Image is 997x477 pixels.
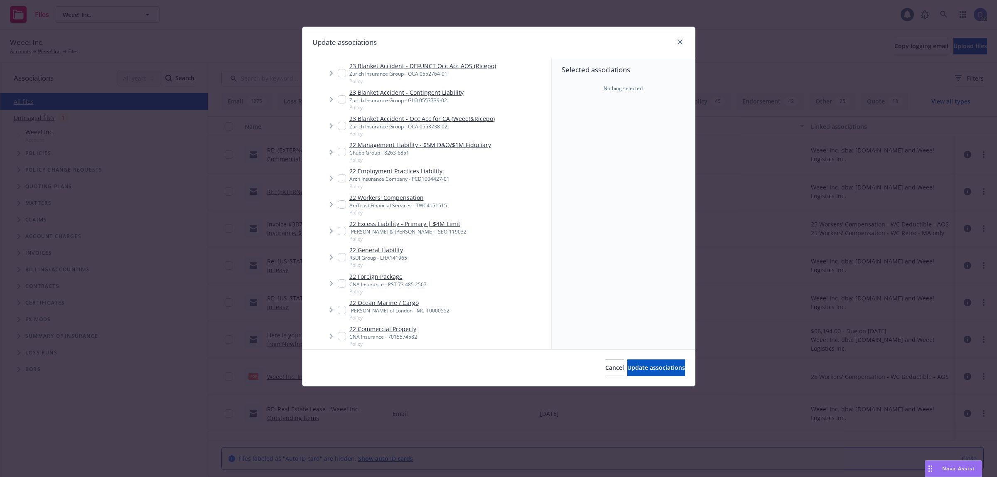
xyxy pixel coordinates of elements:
span: Policy [349,288,427,295]
div: Zurich Insurance Group - GLO 0553739-02 [349,97,464,104]
div: AmTrust Financial Services - TWC4151515 [349,202,447,209]
div: [PERSON_NAME] & [PERSON_NAME] - SEO-119032 [349,228,467,235]
span: Policy [349,340,417,347]
div: Arch Insurance Company - PCD1004427-01 [349,175,449,182]
button: Nova Assist [925,460,982,477]
a: 22 Foreign Package [349,272,427,281]
span: Update associations [627,364,685,371]
span: Cancel [605,364,624,371]
a: 22 Commercial Property [349,325,417,333]
div: RSUI Group - LHA141965 [349,254,407,261]
a: 22 Management Liability - $5M D&O/$1M Fiduciary [349,140,491,149]
span: Policy [349,78,496,85]
span: Policy [349,261,407,268]
span: Policy [349,209,447,216]
span: Policy [349,235,467,242]
div: CNA Insurance - PST 73 485 2507 [349,281,427,288]
a: 22 General Liability [349,246,407,254]
button: Cancel [605,359,624,376]
span: Policy [349,314,449,321]
div: Zurich Insurance Group - OCA 0552764-01 [349,70,496,77]
div: [PERSON_NAME] of London - MC-10000552 [349,307,449,314]
span: Policy [349,156,491,163]
a: 22 Employment Practices Liability [349,167,449,175]
a: 23 Blanket Accident - DEFUNCT Occ Acc AOS (Ricepo) [349,61,496,70]
h1: Update associations [312,37,377,48]
span: Policy [349,104,464,111]
span: Selected associations [562,65,685,75]
span: Policy [349,130,495,137]
a: 23 Blanket Accident - Occ Acc for CA (Weee!&Ricepo) [349,114,495,123]
span: Nothing selected [604,85,643,92]
span: Policy [349,183,449,190]
button: Update associations [627,359,685,376]
span: Nova Assist [942,465,975,472]
a: 23 Blanket Accident - Contingent Liability [349,88,464,97]
a: 22 Excess Liability - Primary | $4M Limit [349,219,467,228]
a: 22 Ocean Marine / Cargo [349,298,449,307]
div: Drag to move [925,461,936,477]
a: close [675,37,685,47]
div: Chubb Group - 8263-6851 [349,149,491,156]
div: Zurich Insurance Group - OCA 0553738-02 [349,123,495,130]
a: 22 Workers' Compensation [349,193,447,202]
div: CNA Insurance - 7015574582 [349,333,417,340]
